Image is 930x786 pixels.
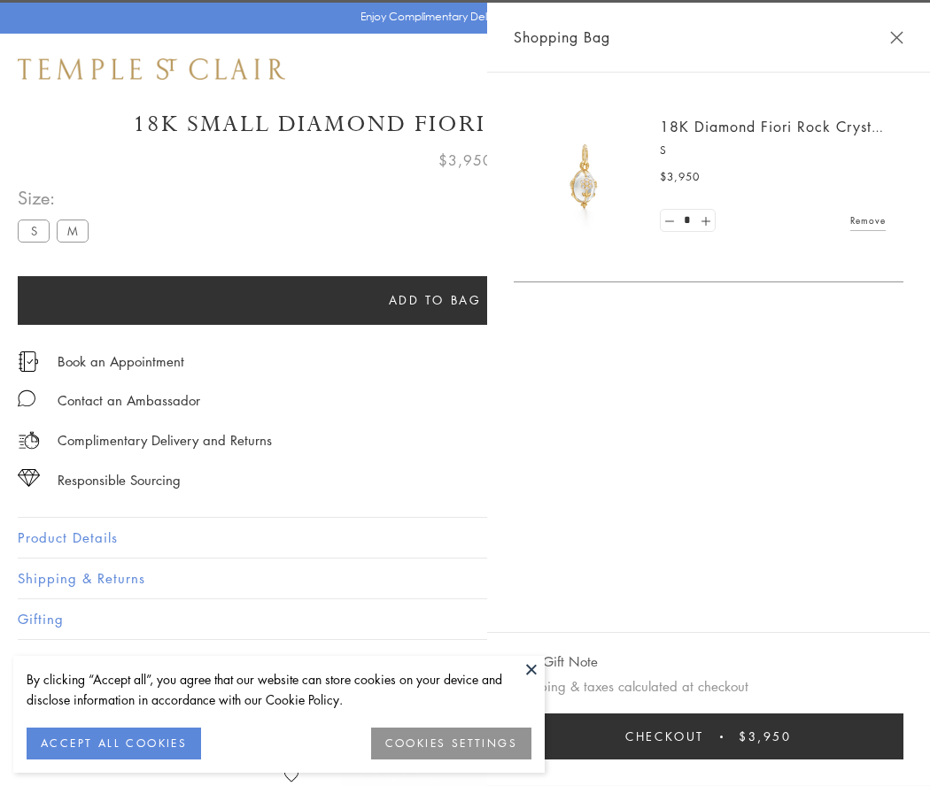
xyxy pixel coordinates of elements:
a: Remove [850,211,886,230]
a: Book an Appointment [58,351,184,371]
img: icon_appointment.svg [18,351,39,372]
img: P51889-E11FIORI [531,124,638,230]
button: Checkout $3,950 [514,713,903,759]
div: Contact an Ambassador [58,389,200,412]
h1: 18K Small Diamond Fiori Rock Crystal Amulet [18,109,912,140]
img: icon_delivery.svg [18,429,40,451]
label: M [57,220,89,242]
span: Shopping Bag [514,26,610,49]
button: ACCEPT ALL COOKIES [27,728,201,759]
div: Responsible Sourcing [58,469,181,491]
button: Add Gift Note [514,651,598,673]
p: Shipping & taxes calculated at checkout [514,675,903,697]
div: By clicking “Accept all”, you agree that our website can store cookies on your device and disclos... [27,669,531,710]
p: Complimentary Delivery and Returns [58,429,272,451]
img: icon_sourcing.svg [18,469,40,487]
a: Set quantity to 0 [661,210,678,232]
span: Checkout [625,727,704,746]
p: Enjoy Complimentary Delivery & Returns [360,8,562,26]
p: S [660,142,886,159]
img: Temple St. Clair [18,58,285,80]
span: $3,950 [660,168,700,186]
span: $3,950 [739,727,792,746]
span: Size: [18,183,96,212]
button: COOKIES SETTINGS [371,728,531,759]
button: Add to bag [18,276,852,325]
img: MessageIcon-01_2.svg [18,389,35,407]
button: Gifting [18,599,912,639]
button: Shipping & Returns [18,559,912,598]
a: Set quantity to 2 [696,210,714,232]
span: $3,950 [438,149,492,172]
label: S [18,220,50,242]
span: Add to bag [389,290,482,310]
button: Product Details [18,518,912,558]
button: Close Shopping Bag [890,31,903,44]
